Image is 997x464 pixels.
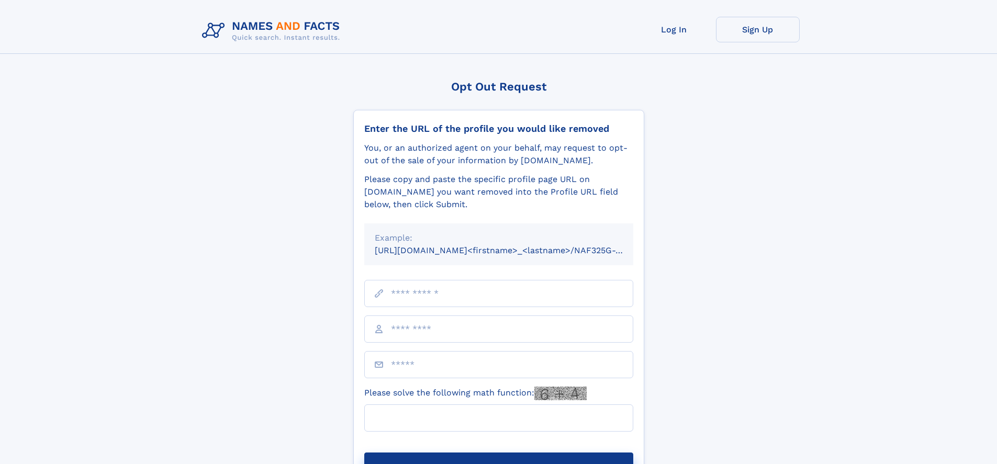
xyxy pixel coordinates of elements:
[353,80,644,93] div: Opt Out Request
[632,17,716,42] a: Log In
[716,17,800,42] a: Sign Up
[364,173,633,211] div: Please copy and paste the specific profile page URL on [DOMAIN_NAME] you want removed into the Pr...
[198,17,349,45] img: Logo Names and Facts
[375,245,653,255] small: [URL][DOMAIN_NAME]<firstname>_<lastname>/NAF325G-xxxxxxxx
[375,232,623,244] div: Example:
[364,142,633,167] div: You, or an authorized agent on your behalf, may request to opt-out of the sale of your informatio...
[364,387,587,400] label: Please solve the following math function:
[364,123,633,134] div: Enter the URL of the profile you would like removed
